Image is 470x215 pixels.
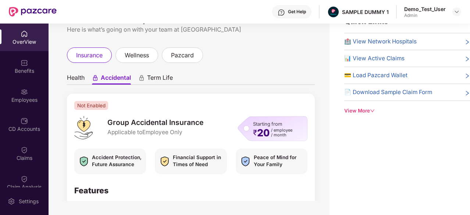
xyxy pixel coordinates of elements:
span: right [464,89,470,97]
img: New Pazcare Logo [9,7,57,17]
img: logo [74,116,92,139]
span: Group Accidental Insurance [107,118,203,128]
img: icon [78,154,90,169]
img: svg+xml;base64,PHN2ZyBpZD0iRHJvcGRvd24tMzJ4MzIiIHhtbG5zPSJodHRwOi8vd3d3LnczLm9yZy8yMDAwL3N2ZyIgd2... [454,9,460,15]
span: pazcard [171,51,194,60]
div: Get Help [288,9,306,15]
span: insurance [76,51,103,60]
div: Demo_Test_User [404,6,446,12]
span: down [370,108,375,113]
span: Accident Protection, Future Assurance [92,154,142,168]
span: [MEDICAL_DATA] [87,200,188,207]
span: 📄 Download Sample Claim Form [344,88,432,97]
span: 🏥 View Network Hospitals [344,37,417,46]
img: svg+xml;base64,PHN2ZyBpZD0iU2V0dGluZy0yMHgyMCIgeG1sbnM9Imh0dHA6Ly93d3cudzMub3JnLzIwMDAvc3ZnIiB3aW... [8,198,15,205]
div: Features [74,185,307,196]
span: 💳 Load Pazcard Wallet [344,71,407,80]
img: svg+xml;base64,PHN2ZyBpZD0iQ2xhaW0iIHhtbG5zPSJodHRwOi8vd3d3LnczLm9yZy8yMDAwL3N2ZyIgd2lkdGg9IjIwIi... [21,175,28,183]
div: Settings [17,198,41,205]
span: Peace of Mind for Your Family [254,154,304,168]
img: svg+xml;base64,PHN2ZyBpZD0iRW1wbG95ZWVzIiB4bWxucz0iaHR0cDovL3d3dy53My5vcmcvMjAwMC9zdmciIHdpZHRoPS... [21,88,28,96]
span: Not Enabled [74,101,108,110]
img: svg+xml;base64,PHN2ZyBpZD0iSG9tZSIgeG1sbnM9Imh0dHA6Ly93d3cudzMub3JnLzIwMDAvc3ZnIiB3aWR0aD0iMjAiIG... [21,30,28,37]
span: right [464,72,470,80]
img: svg+xml;base64,PHN2ZyBpZD0iSGVscC0zMngzMiIgeG1sbnM9Imh0dHA6Ly93d3cudzMub3JnLzIwMDAvc3ZnIiB3aWR0aD... [278,9,285,16]
span: right [464,55,470,63]
span: Health [67,74,85,85]
span: Starting from [253,121,282,127]
span: Financial Support in Times of Need [173,154,223,168]
div: Admin [404,12,446,18]
div: SAMPLE DUMMY 1 [342,8,389,15]
img: svg+xml;base64,PHN2ZyBpZD0iQ0RfQWNjb3VudHMiIGRhdGEtbmFtZT0iQ0QgQWNjb3VudHMiIHhtbG5zPSJodHRwOi8vd3... [21,117,28,125]
img: svg+xml;base64,PHN2ZyBpZD0iQmVuZWZpdHMiIHhtbG5zPSJodHRwOi8vd3d3LnczLm9yZy8yMDAwL3N2ZyIgd2lkdGg9Ij... [21,59,28,67]
img: icon [159,154,171,169]
span: Bereavement Support [206,200,290,207]
span: Term Life [147,74,173,85]
img: Pazcare_Alternative_logo-01-01.png [328,7,339,17]
span: 📊 View Active Claims [344,54,405,63]
img: svg+xml;base64,PHN2ZyBpZD0iQ2xhaW0iIHhtbG5zPSJodHRwOi8vd3d3LnczLm9yZy8yMDAwL3N2ZyIgd2lkdGg9IjIwIi... [21,146,28,154]
div: Here is what’s going on with your team at [GEOGRAPHIC_DATA] [67,25,315,34]
img: icon [239,154,252,169]
span: Applicable to Employee Only [107,128,203,136]
span: Accidental [101,74,131,85]
span: right [464,39,470,46]
div: View More [344,107,470,115]
span: / month [271,133,292,137]
span: wellness [125,51,149,60]
div: animation [138,75,145,81]
span: 20 [257,128,270,137]
span: / employee [271,128,292,133]
div: animation [92,75,99,81]
span: ₹ [253,130,257,136]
